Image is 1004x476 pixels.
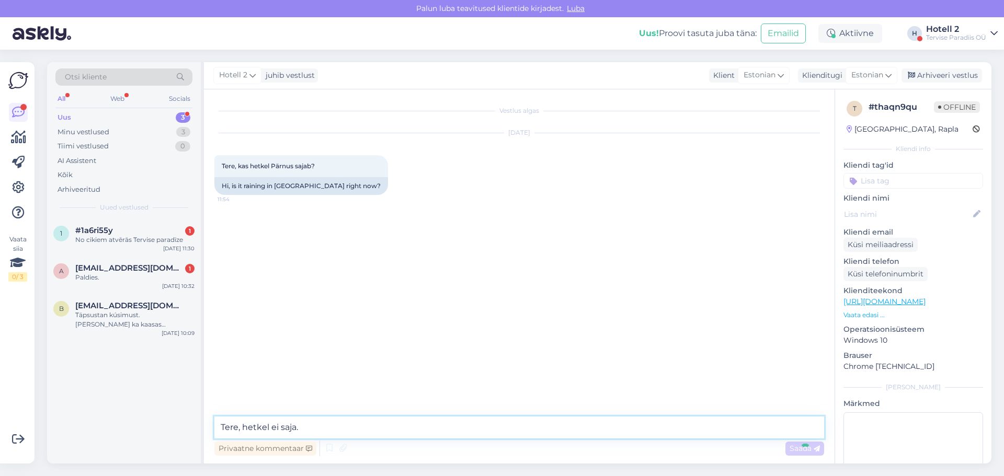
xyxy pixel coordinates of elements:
div: Arhiveeritud [58,184,100,195]
div: 0 [175,141,190,152]
p: Kliendi tag'id [843,160,983,171]
div: Tervise Paradiis OÜ [926,33,986,42]
div: H [907,26,922,41]
div: 1 [185,264,195,273]
div: Socials [167,92,192,106]
div: Vaata siia [8,235,27,282]
span: allarsu@inbox.lv [75,263,184,273]
div: [DATE] 11:30 [163,245,195,252]
span: t [853,105,857,112]
span: Luba [564,4,588,13]
p: Windows 10 [843,335,983,346]
div: Täpsustan kúsimust. [PERSON_NAME] ka kaasas [PERSON_NAME] [PERSON_NAME] pensionäri pileti [75,310,195,329]
div: Minu vestlused [58,127,109,137]
div: Paldies. [75,273,195,282]
div: # thaqn9qu [869,101,934,113]
div: Web [108,92,127,106]
p: Kliendi email [843,227,983,238]
span: Tere, kas hetkel Pärnus sajab? [222,162,315,170]
div: Klienditugi [798,70,842,81]
div: Hi, is it raining in [GEOGRAPHIC_DATA] right now? [214,177,388,195]
span: 11:54 [218,195,257,203]
span: b97marli@gmail.com [75,301,184,310]
div: Tiimi vestlused [58,141,109,152]
div: [GEOGRAPHIC_DATA], Rapla [847,124,959,135]
div: No cikiem atvērās Tervise paradīze [75,235,195,245]
span: Estonian [744,69,775,81]
div: 3 [176,127,190,137]
span: Otsi kliente [65,72,107,83]
div: Uus [58,112,71,123]
div: AI Assistent [58,156,96,166]
span: 1 [60,229,62,237]
button: Emailid [761,24,806,43]
div: Klient [709,70,735,81]
p: Operatsioonisüsteem [843,324,983,335]
span: #1a6ri55y [75,226,113,235]
img: Askly Logo [8,71,28,90]
span: a [59,267,64,275]
div: [DATE] [214,128,824,137]
div: juhib vestlust [261,70,315,81]
div: [PERSON_NAME] [843,382,983,392]
div: Arhiveeri vestlus [902,68,982,83]
div: Proovi tasuta juba täna: [639,27,757,40]
p: Märkmed [843,398,983,409]
div: Küsi meiliaadressi [843,238,918,252]
p: Brauser [843,350,983,361]
a: [URL][DOMAIN_NAME] [843,297,926,306]
span: b [59,305,64,312]
input: Lisa nimi [844,208,971,220]
input: Lisa tag [843,173,983,189]
p: Vaata edasi ... [843,310,983,320]
p: Klienditeekond [843,285,983,296]
div: Küsi telefoninumbrit [843,267,928,281]
p: Kliendi telefon [843,256,983,267]
a: Hotell 2Tervise Paradiis OÜ [926,25,998,42]
div: [DATE] 10:09 [162,329,195,337]
div: 0 / 3 [8,272,27,282]
div: Kõik [58,170,73,180]
span: Offline [934,101,980,113]
p: Kliendi nimi [843,193,983,204]
p: Chrome [TECHNICAL_ID] [843,361,983,372]
div: Vestlus algas [214,106,824,115]
div: Kliendi info [843,144,983,154]
div: All [55,92,67,106]
div: Hotell 2 [926,25,986,33]
div: 1 [185,226,195,236]
span: Hotell 2 [219,69,247,81]
span: Estonian [851,69,883,81]
div: Aktiivne [818,24,882,43]
div: [DATE] 10:32 [162,282,195,290]
b: Uus! [639,28,659,38]
div: 3 [176,112,190,123]
span: Uued vestlused [100,203,149,212]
